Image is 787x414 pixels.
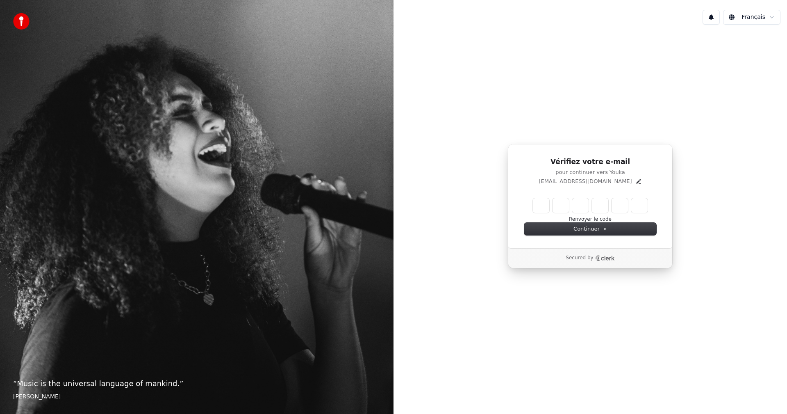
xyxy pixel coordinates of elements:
[13,378,380,389] p: “ Music is the universal language of mankind. ”
[539,178,632,185] p: [EMAIL_ADDRESS][DOMAIN_NAME]
[13,393,380,401] footer: [PERSON_NAME]
[573,225,607,233] span: Continuer
[566,255,593,261] p: Secured by
[569,216,612,223] button: Renvoyer le code
[524,157,656,167] h1: Vérifiez votre e-mail
[13,13,30,30] img: youka
[533,198,648,213] input: Enter verification code
[524,169,656,176] p: pour continuer vers Youka
[635,178,642,185] button: Edit
[524,223,656,235] button: Continuer
[595,255,615,261] a: Clerk logo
